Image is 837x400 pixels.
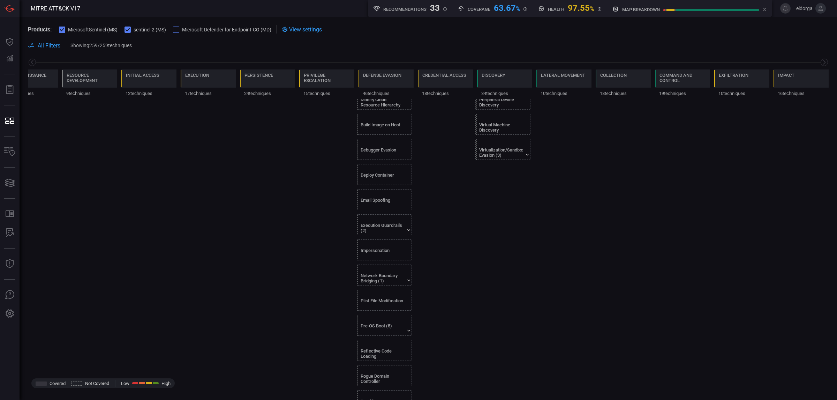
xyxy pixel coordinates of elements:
[1,34,18,50] button: Dashboard
[282,25,322,34] div: View settings
[68,27,118,32] span: MicrosoftSentinel (MS)
[422,73,466,78] div: Credential Access
[357,315,412,336] div: T1542: Pre-OS Boot (Not covered)
[1,50,18,67] button: Detections
[361,298,404,309] div: Plist File Modification
[430,3,440,12] div: 33
[1,305,18,322] button: Preferences
[541,73,585,78] div: Lateral Movement
[28,26,52,33] span: Products:
[418,69,473,99] div: TA0006: Credential Access
[299,69,354,99] div: TA0004: Privilege Escalation
[173,26,271,33] button: Microsoft Defender for Endpoint-CO (MD)
[3,69,58,99] div: TA0043: Reconnaissance
[361,248,404,258] div: Impersonation
[479,147,523,158] div: Virtualization/Sandbox Evasion (3)
[1,143,18,160] button: Inventory
[357,340,412,361] div: T1620: Reflective Code Loading (Not covered)
[655,69,710,99] div: TA0011: Command and Control
[719,73,748,78] div: Exfiltration
[31,5,80,12] span: MITRE ATT&CK V17
[361,147,404,158] div: Debugger Evasion
[182,27,271,32] span: Microsoft Defender for Endpoint-CO (MD)
[181,88,236,99] div: 17 techniques
[1,81,18,98] button: Reports
[50,381,66,386] span: Covered
[59,26,118,33] button: MicrosoftSentinel (MS)
[477,88,532,99] div: 34 techniques
[357,290,412,311] div: T1647: Plist File Modification (Not covered)
[126,73,159,78] div: Initial Access
[62,88,117,99] div: 9 techniques
[516,5,520,12] span: %
[38,42,60,49] span: All Filters
[62,69,117,99] div: TA0042: Resource Development (Not covered)
[361,223,404,233] div: Execution Guardrails (2)
[418,88,473,99] div: 18 techniques
[600,73,627,78] div: Collection
[361,273,404,283] div: Network Boundary Bridging (1)
[361,122,404,133] div: Build Image on Host
[590,5,594,12] span: %
[121,88,176,99] div: 12 techniques
[357,365,412,386] div: T1207: Rogue Domain Controller (Not covered)
[536,69,591,99] div: TA0008: Lateral Movement
[475,89,530,110] div: T1120: Peripheral Device Discovery (Not covered)
[361,323,404,334] div: Pre-OS Boot (5)
[161,381,171,386] span: High
[714,88,769,99] div: 10 techniques
[479,97,523,108] div: Peripheral Device Discovery
[357,89,412,110] div: T1666: Modify Cloud Resource Hierarchy
[622,7,660,12] h5: map breakdown
[655,88,710,99] div: 19 techniques
[361,373,404,384] div: Rogue Domain Controller
[359,69,414,99] div: TA0005: Defense Evasion
[361,172,404,183] div: Deploy Container
[244,73,273,78] div: Persistence
[70,43,132,48] p: Showing 259 / 259 techniques
[714,69,769,99] div: TA0010: Exfiltration
[475,114,530,135] div: T1673: Virtual Machine Discovery (Not covered)
[361,198,404,208] div: Email Spoofing
[1,224,18,241] button: ALERT ANALYSIS
[793,6,813,11] span: eldorga
[494,3,520,12] div: 63.67
[361,348,404,359] div: Reflective Code Loading
[357,189,412,210] div: T1672: Email Spoofing (Not covered)
[363,73,401,78] div: Defense Evasion
[774,88,829,99] div: 16 techniques
[479,122,523,133] div: Virtual Machine Discovery
[181,69,236,99] div: TA0002: Execution
[482,73,505,78] div: Discovery
[536,88,591,99] div: 10 techniques
[778,73,794,78] div: Impact
[125,26,166,33] button: sentinel-2 (MS)
[304,73,350,83] div: Privilege Escalation
[121,69,176,99] div: TA0001: Initial Access
[67,73,113,83] div: Resource Development
[185,73,209,78] div: Execution
[659,73,706,83] div: Command and Control
[774,69,829,99] div: TA0040: Impact
[134,27,166,32] span: sentinel-2 (MS)
[240,88,295,99] div: 24 techniques
[1,112,18,129] button: MITRE - Detection Posture
[121,381,129,386] span: Low
[357,114,412,135] div: T1612: Build Image on Host (Not covered)
[1,287,18,303] button: Ask Us A Question
[1,175,18,191] button: Cards
[357,164,412,185] div: T1610: Deploy Container (Not covered)
[357,139,412,160] div: T1622: Debugger Evasion (Not covered)
[85,381,109,386] span: Not Covered
[357,214,412,235] div: T1480: Execution Guardrails (Not covered)
[468,7,490,12] h5: Coverage
[28,42,60,49] button: All Filters
[289,26,322,33] span: View settings
[596,88,651,99] div: 18 techniques
[1,206,18,222] button: Rule Catalog
[548,7,564,12] h5: Health
[3,88,58,99] div: 11 techniques
[357,265,412,286] div: T1599: Network Boundary Bridging (Not covered)
[475,139,530,160] div: T1497: Virtualization/Sandbox Evasion (Not covered)
[361,97,404,108] div: Modify Cloud Resource Hierarchy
